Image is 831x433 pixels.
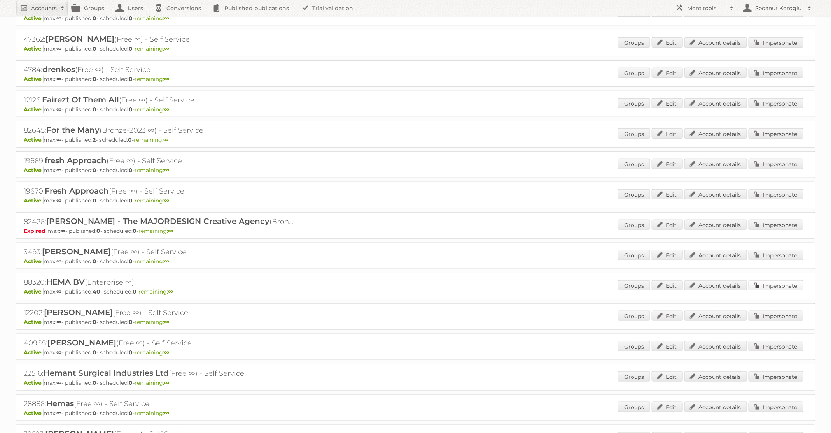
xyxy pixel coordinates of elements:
[56,76,61,83] strong: ∞
[56,379,61,386] strong: ∞
[24,197,44,204] span: Active
[24,106,44,113] span: Active
[24,319,807,326] p: max: - published: - scheduled: -
[652,128,683,139] a: Edit
[46,216,269,226] span: [PERSON_NAME] - The MAJORDESIGN Creative Agency
[56,410,61,417] strong: ∞
[24,186,296,196] h2: 19670: (Free ∞) - Self Service
[749,280,803,290] a: Impersonate
[24,338,296,348] h2: 40968: (Free ∞) - Self Service
[652,189,683,199] a: Edit
[46,399,74,408] span: Hemas
[24,410,44,417] span: Active
[93,45,96,52] strong: 0
[24,76,807,83] p: max: - published: - scheduled: -
[749,250,803,260] a: Impersonate
[618,37,650,48] a: Groups
[93,258,96,265] strong: 0
[135,167,169,174] span: remaining:
[24,379,807,386] p: max: - published: - scheduled: -
[749,311,803,321] a: Impersonate
[93,349,96,356] strong: 0
[135,15,169,22] span: remaining:
[138,288,173,295] span: remaining:
[749,402,803,412] a: Impersonate
[24,379,44,386] span: Active
[24,319,44,326] span: Active
[24,167,807,174] p: max: - published: - scheduled: -
[684,311,747,321] a: Account details
[684,98,747,108] a: Account details
[618,128,650,139] a: Groups
[24,76,44,83] span: Active
[749,68,803,78] a: Impersonate
[45,34,114,44] span: [PERSON_NAME]
[129,167,133,174] strong: 0
[24,216,296,227] h2: 82426: (Bronze ∞) - TRIAL - Self Service
[684,37,747,48] a: Account details
[749,371,803,382] a: Impersonate
[684,159,747,169] a: Account details
[44,368,169,378] span: Hemant Surgical Industries Ltd
[129,76,133,83] strong: 0
[133,288,136,295] strong: 0
[684,220,747,230] a: Account details
[24,136,44,143] span: Active
[168,227,173,234] strong: ∞
[684,68,747,78] a: Account details
[618,402,650,412] a: Groups
[135,197,169,204] span: remaining:
[135,45,169,52] span: remaining:
[56,167,61,174] strong: ∞
[96,227,100,234] strong: 0
[56,288,61,295] strong: ∞
[46,277,85,287] span: HEMA BV
[129,197,133,204] strong: 0
[684,189,747,199] a: Account details
[31,4,57,12] h2: Accounts
[24,227,807,234] p: max: - published: - scheduled: -
[56,15,61,22] strong: ∞
[135,410,169,417] span: remaining:
[749,189,803,199] a: Impersonate
[749,220,803,230] a: Impersonate
[684,250,747,260] a: Account details
[164,258,169,265] strong: ∞
[618,98,650,108] a: Groups
[24,399,296,409] h2: 28886: (Free ∞) - Self Service
[24,106,807,113] p: max: - published: - scheduled: -
[684,280,747,290] a: Account details
[56,197,61,204] strong: ∞
[24,258,807,265] p: max: - published: - scheduled: -
[128,136,132,143] strong: 0
[60,227,65,234] strong: ∞
[749,128,803,139] a: Impersonate
[618,159,650,169] a: Groups
[93,197,96,204] strong: 0
[56,349,61,356] strong: ∞
[93,136,96,143] strong: 2
[129,45,133,52] strong: 0
[164,106,169,113] strong: ∞
[684,371,747,382] a: Account details
[749,341,803,351] a: Impersonate
[618,311,650,321] a: Groups
[24,167,44,174] span: Active
[652,280,683,290] a: Edit
[24,349,807,356] p: max: - published: - scheduled: -
[135,319,169,326] span: remaining:
[652,98,683,108] a: Edit
[129,15,133,22] strong: 0
[684,128,747,139] a: Account details
[164,349,169,356] strong: ∞
[42,65,75,74] span: drenkos
[56,45,61,52] strong: ∞
[93,167,96,174] strong: 0
[129,258,133,265] strong: 0
[24,65,296,75] h2: 4784: (Free ∞) - Self Service
[652,37,683,48] a: Edit
[652,341,683,351] a: Edit
[618,280,650,290] a: Groups
[133,227,136,234] strong: 0
[652,371,683,382] a: Edit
